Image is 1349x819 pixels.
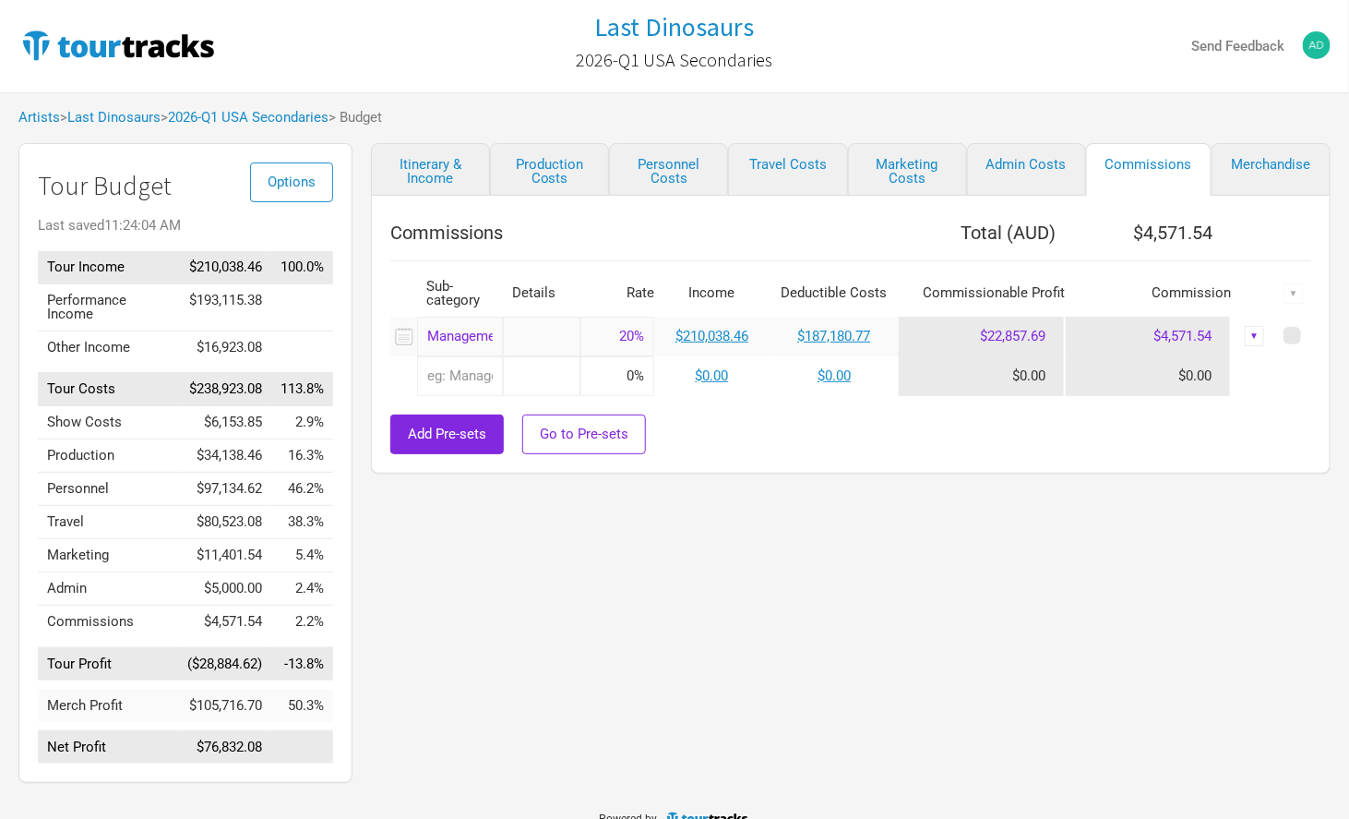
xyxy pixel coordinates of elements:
[178,606,271,639] td: $4,571.54
[899,214,1065,251] th: Total ( AUD )
[271,440,333,473] td: Production as % of Tour Income
[38,440,178,473] td: Production
[271,606,333,639] td: Commissions as % of Tour Income
[38,473,178,506] td: Personnel
[271,506,333,539] td: Travel as % of Tour Income
[1065,214,1231,251] th: $4,571.54
[490,143,609,196] a: Production Costs
[1065,271,1231,317] th: Commission
[271,539,333,572] td: Marketing as % of Tour Income
[899,317,1065,356] td: $22,857.69
[178,331,271,364] td: $16,923.08
[178,473,271,506] td: $97,134.62
[60,111,161,125] span: >
[271,406,333,440] td: Show Costs as % of Tour Income
[38,283,178,331] td: Performance Income
[1086,143,1212,196] a: Commissions
[178,539,271,572] td: $11,401.54
[408,426,486,442] span: Add Pre-sets
[38,539,178,572] td: Marketing
[798,328,871,344] a: $187,180.77
[178,406,271,440] td: $6,153.85
[38,731,178,765] td: Net Profit
[899,271,1065,317] th: Commissionable Profit
[271,251,333,284] td: Tour Income as % of Tour Income
[580,271,654,317] th: Rate
[271,473,333,506] td: Personnel as % of Tour Income
[38,406,178,440] td: Show Costs
[38,331,178,364] td: Other Income
[417,271,503,317] th: Sub-category
[38,606,178,639] td: Commissions
[38,647,178,680] td: Tour Profit
[38,172,333,200] h1: Tour Budget
[654,271,770,317] th: Income
[178,690,271,722] td: $105,716.70
[38,690,178,722] td: Merch Profit
[967,143,1086,196] a: Admin Costs
[178,373,271,406] td: $238,923.08
[696,367,729,384] a: $0.00
[250,163,333,202] button: Options
[899,356,1065,396] td: $0.00
[1303,31,1331,59] img: adamkreeft
[1283,283,1304,304] div: ▼
[1191,38,1284,54] strong: Send Feedback
[178,440,271,473] td: $34,138.46
[271,283,333,331] td: Performance Income as % of Tour Income
[390,214,899,251] th: Commissions
[577,50,773,70] h2: 2026-Q1 USA Secondaries
[1065,317,1231,356] td: $4,571.54
[522,415,646,454] button: Go to Pre-sets
[728,143,847,196] a: Travel Costs
[609,143,728,196] a: Personnel Costs
[38,572,178,606] td: Admin
[1245,326,1265,346] div: ▼
[178,731,271,765] td: $76,832.08
[595,10,755,43] h1: Last Dinosaurs
[770,271,899,317] th: Deductible Costs
[818,367,851,384] a: $0.00
[178,647,271,680] td: ($28,884.62)
[271,572,333,606] td: Admin as % of Tour Income
[675,328,748,344] a: $210,038.46
[540,426,628,442] span: Go to Pre-sets
[18,27,218,64] img: TourTracks
[271,373,333,406] td: Tour Costs as % of Tour Income
[38,506,178,539] td: Travel
[178,283,271,331] td: $193,115.38
[417,356,503,396] input: eg: Management Commission - Kreeft
[503,271,580,317] th: Details
[848,143,967,196] a: Marketing Costs
[178,572,271,606] td: $5,000.00
[271,690,333,722] td: Merch Profit as % of Tour Income
[178,251,271,284] td: $210,038.46
[38,219,333,233] div: Last saved 11:24:04 AM
[18,109,60,126] a: Artists
[161,111,328,125] span: >
[577,41,773,79] a: 2026-Q1 USA Secondaries
[268,174,316,190] span: Options
[271,731,333,765] td: Net Profit as % of Tour Income
[371,143,490,196] a: Itinerary & Income
[595,13,755,42] a: Last Dinosaurs
[178,506,271,539] td: $80,523.08
[328,111,382,125] span: > Budget
[168,109,328,126] a: 2026-Q1 USA Secondaries
[271,331,333,364] td: Other Income as % of Tour Income
[67,109,161,126] a: Last Dinosaurs
[38,251,178,284] td: Tour Income
[271,647,333,680] td: Tour Profit as % of Tour Income
[390,415,504,454] button: Add Pre-sets
[38,373,178,406] td: Tour Costs
[1065,356,1231,396] td: $0.00
[1212,143,1331,196] a: Merchandise
[417,317,503,356] div: Management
